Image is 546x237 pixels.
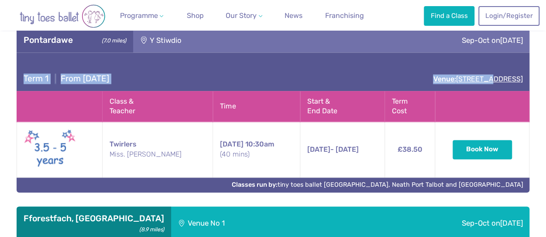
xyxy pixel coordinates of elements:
h4: From [DATE] [24,73,109,84]
span: | [51,73,61,84]
small: (7.0 miles) [99,35,126,44]
span: News [285,11,302,20]
td: £38.50 [385,122,435,177]
a: Our Story [222,7,266,24]
span: Programme [120,11,158,20]
td: 10:30am [213,122,300,177]
small: Miss. [PERSON_NAME] [110,150,206,159]
strong: Classes run by: [232,181,278,188]
th: Term Cost [385,91,435,122]
span: Shop [187,11,204,20]
a: Programme [116,7,167,24]
th: Class & Teacher [102,91,213,122]
a: Shop [183,7,207,24]
th: Start & End Date [300,91,385,122]
a: Login/Register [478,6,539,25]
span: [DATE] [500,36,522,45]
h3: Fforestfach, [GEOGRAPHIC_DATA] [24,213,164,224]
small: (40 mins) [220,150,293,159]
h3: Pontardawe [24,35,126,45]
span: Our Story [226,11,257,20]
small: (8.9 miles) [136,224,164,233]
span: [DATE] [500,219,522,227]
a: Find a Class [424,6,474,25]
img: tiny toes ballet [10,4,115,28]
span: [DATE] [307,145,330,153]
a: Venue:[STREET_ADDRESS] [433,75,522,83]
span: - [DATE] [307,145,359,153]
td: Twirlers [102,122,213,177]
th: Time [213,91,300,122]
span: Term 1 [24,73,48,84]
strong: Venue: [433,75,456,83]
div: Y Stiwdio [133,28,302,52]
span: [DATE] [220,140,243,148]
span: Franchising [325,11,364,20]
a: Franchising [321,7,367,24]
img: Twirlers New (May 2025) [24,127,76,172]
button: Book Now [453,140,512,159]
a: Classes run by:tiny toes ballet [GEOGRAPHIC_DATA], Neath Port Talbot and [GEOGRAPHIC_DATA] [232,181,523,188]
div: Sep-Oct on [302,28,530,52]
a: News [281,7,306,24]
